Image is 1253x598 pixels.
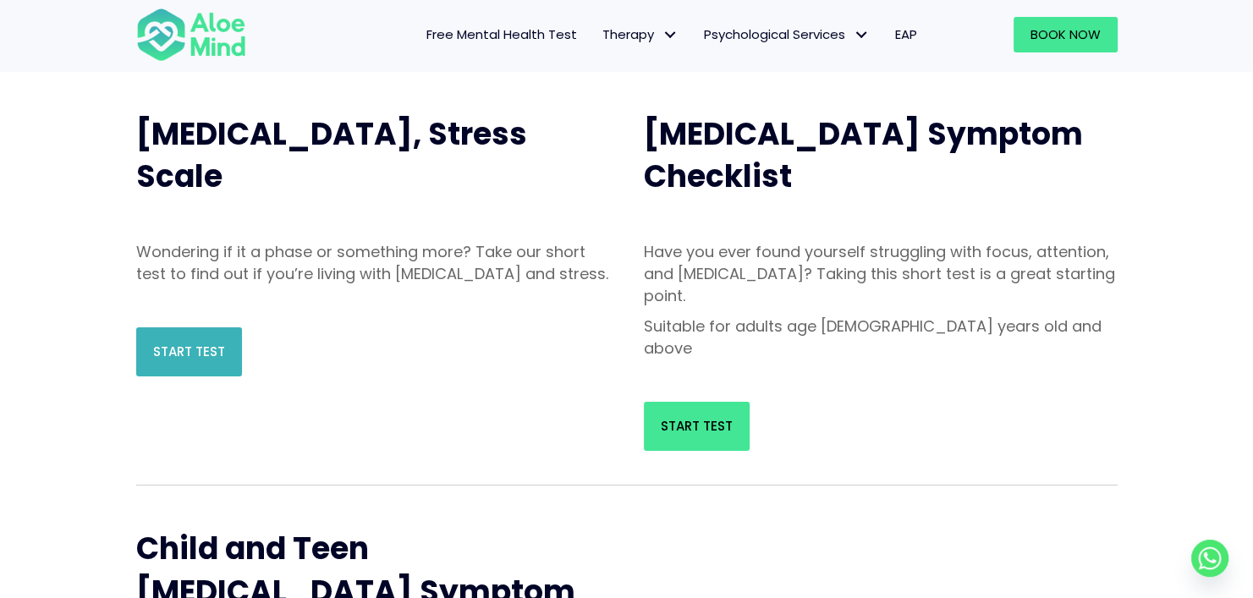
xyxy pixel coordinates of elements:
[153,343,225,360] span: Start Test
[136,7,246,63] img: Aloe mind Logo
[704,25,870,43] span: Psychological Services
[691,17,882,52] a: Psychological ServicesPsychological Services: submenu
[895,25,917,43] span: EAP
[849,23,874,47] span: Psychological Services: submenu
[414,17,590,52] a: Free Mental Health Test
[644,241,1118,307] p: Have you ever found yourself struggling with focus, attention, and [MEDICAL_DATA]? Taking this sh...
[1030,25,1101,43] span: Book Now
[1191,540,1228,577] a: Whatsapp
[644,315,1118,359] p: Suitable for adults age [DEMOGRAPHIC_DATA] years old and above
[136,112,527,198] span: [MEDICAL_DATA], Stress Scale
[658,23,683,47] span: Therapy: submenu
[590,17,691,52] a: TherapyTherapy: submenu
[602,25,679,43] span: Therapy
[661,417,733,435] span: Start Test
[268,17,930,52] nav: Menu
[644,402,750,451] a: Start Test
[136,241,610,285] p: Wondering if it a phase or something more? Take our short test to find out if you’re living with ...
[644,112,1083,198] span: [MEDICAL_DATA] Symptom Checklist
[426,25,577,43] span: Free Mental Health Test
[136,327,242,376] a: Start Test
[1014,17,1118,52] a: Book Now
[882,17,930,52] a: EAP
